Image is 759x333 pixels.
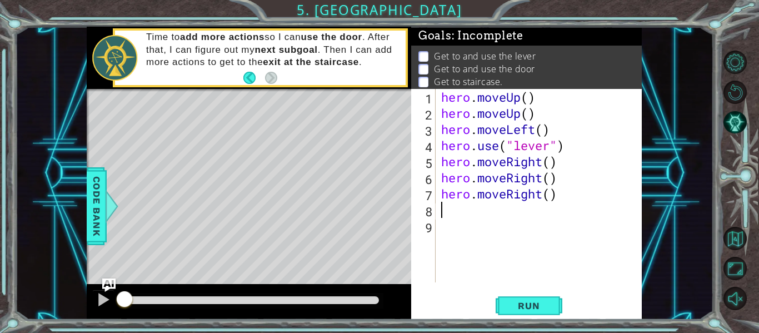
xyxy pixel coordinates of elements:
div: 3 [413,123,436,139]
strong: add more actions [180,32,264,42]
span: Code Bank [88,172,106,240]
button: Next [265,72,277,84]
button: AI Hint [723,111,747,134]
button: Back [243,72,265,84]
span: Run [507,300,551,311]
div: 9 [413,220,436,236]
p: Get to staircase. [434,76,502,88]
button: Maximize Browser [723,257,747,280]
button: Ask AI [102,279,116,292]
div: 1 [413,91,436,107]
button: Restart Level [723,81,747,104]
button: Unmute [723,287,747,310]
div: 8 [413,203,436,220]
div: 6 [413,171,436,187]
span: : Incomplete [452,29,523,42]
strong: use the door [301,32,362,42]
span: Goals [418,29,523,43]
button: Shift+Enter: Run current code. [496,295,562,317]
button: Ctrl + P: Pause [92,290,114,312]
div: 2 [413,107,436,123]
strong: exit at the staircase [263,57,359,67]
p: Time to so I can . After that, I can figure out my . Then I can add more actions to get to the . [146,31,398,68]
p: Get to and use the door [434,63,535,75]
strong: next subgoal [254,44,317,55]
div: 4 [413,139,436,155]
div: 5 [413,155,436,171]
div: 7 [413,187,436,203]
button: Level Options [723,51,747,74]
p: Get to and use the lever [434,50,536,62]
a: Back to Map [725,223,759,254]
button: Back to Map [723,227,747,250]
